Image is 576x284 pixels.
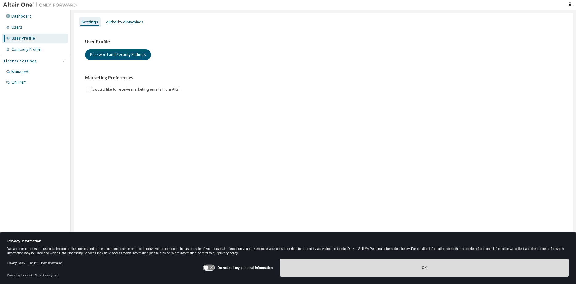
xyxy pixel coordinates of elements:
div: Managed [11,69,28,74]
div: Company Profile [11,47,41,52]
div: Users [11,25,22,30]
div: License Settings [4,59,37,64]
div: On Prem [11,80,27,85]
div: Authorized Machines [106,20,143,25]
div: Settings [82,20,98,25]
label: I would like to receive marketing emails from Altair [92,86,182,93]
button: Password and Security Settings [85,49,151,60]
div: Dashboard [11,14,32,19]
h3: Marketing Preferences [85,75,562,81]
div: User Profile [11,36,35,41]
img: Altair One [3,2,80,8]
h3: User Profile [85,39,562,45]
